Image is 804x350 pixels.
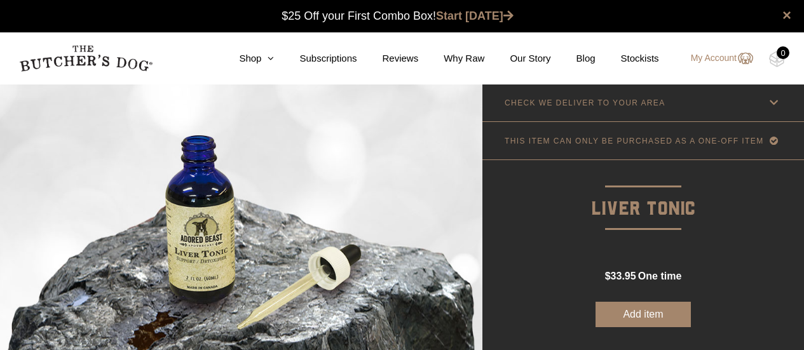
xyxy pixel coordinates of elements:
[777,46,789,59] div: 0
[484,51,550,66] a: Our Story
[505,137,764,145] p: THIS ITEM CAN ONLY BE PURCHASED AS A ONE-OFF ITEM
[769,51,785,67] img: TBD_Cart-Empty.png
[482,160,804,224] p: Liver Tonic
[357,51,419,66] a: Reviews
[782,8,791,23] a: close
[596,51,659,66] a: Stockists
[605,271,611,281] span: $
[596,302,691,327] button: Add item
[638,271,681,281] span: one time
[678,51,753,66] a: My Account
[214,51,274,66] a: Shop
[551,51,596,66] a: Blog
[274,51,357,66] a: Subscriptions
[436,10,514,22] a: Start [DATE]
[482,84,804,121] a: CHECK WE DELIVER TO YOUR AREA
[611,271,636,281] span: 33.95
[418,51,484,66] a: Why Raw
[482,122,804,159] a: THIS ITEM CAN ONLY BE PURCHASED AS A ONE-OFF ITEM
[505,98,665,107] p: CHECK WE DELIVER TO YOUR AREA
